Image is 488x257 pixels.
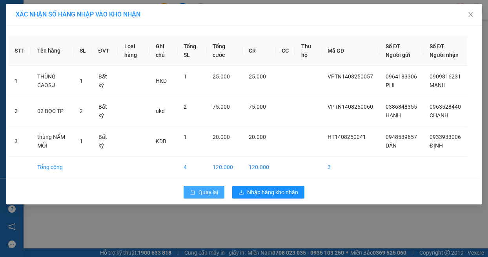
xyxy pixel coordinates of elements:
th: CR [242,36,275,66]
td: Bất kỳ [92,66,118,96]
span: Người gửi [386,52,410,58]
span: 2 [184,104,187,110]
td: 120.000 [242,157,275,178]
span: 75.000 [249,104,266,110]
button: rollbackQuay lại [184,186,224,199]
td: 1 [8,66,31,96]
th: CC [275,36,295,66]
th: Ghi chú [149,36,177,66]
span: VPTN1408250060 [328,104,373,110]
span: 1 [80,78,83,84]
span: Số ĐT [430,43,444,49]
span: HẠNH [386,112,401,118]
td: Bất kỳ [92,126,118,157]
th: Loại hàng [118,36,150,66]
span: 20.000 [249,134,266,140]
th: STT [8,36,31,66]
button: downloadNhập hàng kho nhận [232,186,304,199]
span: 25.000 [213,73,230,80]
span: VPTN1408250057 [328,73,373,80]
td: thùng NẤM MỐI [31,126,73,157]
span: 2 [80,108,83,114]
span: 0909816231 [430,73,461,80]
span: PHI [386,82,395,88]
span: download [239,190,244,196]
span: 0933933006 [430,134,461,140]
td: 3 [8,126,31,157]
span: close [468,11,474,18]
td: 2 [8,96,31,126]
span: KDB [156,138,166,144]
span: ukd [156,108,165,114]
span: DÂN [386,142,397,149]
td: Tổng cộng [31,157,73,178]
span: rollback [190,190,195,196]
span: 1 [80,138,83,144]
span: 0386848355 [386,104,417,110]
span: Người nhận [430,52,459,58]
span: 75.000 [213,104,230,110]
span: HT1408250041 [328,134,366,140]
td: Bất kỳ [92,96,118,126]
td: 02 BỌC TP [31,96,73,126]
span: ĐỊNH [430,142,443,149]
span: 0964183306 [386,73,417,80]
span: 25.000 [249,73,266,80]
span: Nhập hàng kho nhận [247,188,298,197]
th: Tổng cước [206,36,242,66]
button: Close [460,4,482,26]
span: Quay lại [198,188,218,197]
span: XÁC NHẬN SỐ HÀNG NHẬP VÀO KHO NHẬN [16,11,140,18]
td: 3 [321,157,379,178]
span: 1 [184,73,187,80]
span: 1 [184,134,187,140]
td: 120.000 [206,157,242,178]
td: THÙNG CAOSU [31,66,73,96]
td: 4 [177,157,206,178]
span: 20.000 [213,134,230,140]
span: Số ĐT [386,43,401,49]
th: Mã GD [321,36,379,66]
span: CHANH [430,112,448,118]
th: SL [73,36,92,66]
th: Tên hàng [31,36,73,66]
span: 0948539657 [386,134,417,140]
span: 0963528440 [430,104,461,110]
th: Tổng SL [177,36,206,66]
span: MẠNH [430,82,446,88]
span: HKD [156,78,167,84]
th: ĐVT [92,36,118,66]
th: Thu hộ [295,36,321,66]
